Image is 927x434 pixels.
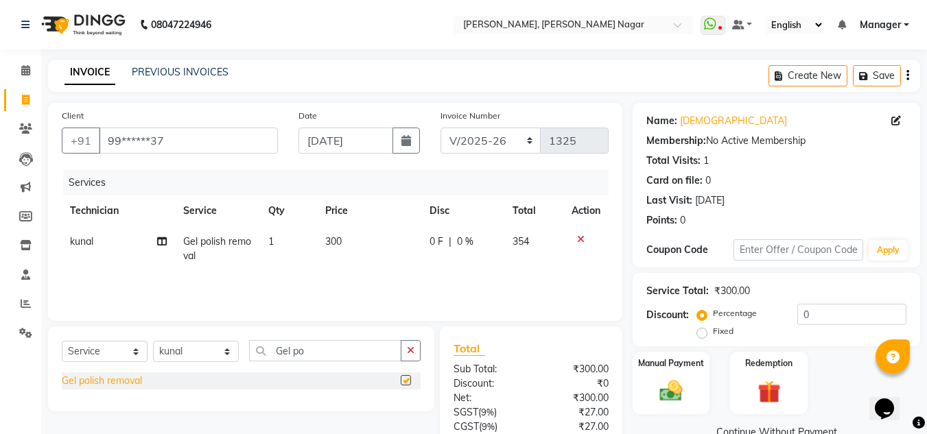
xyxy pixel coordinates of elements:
div: No Active Membership [646,134,906,148]
div: 0 [680,213,685,228]
label: Invoice Number [441,110,500,122]
label: Date [298,110,317,122]
div: Name: [646,114,677,128]
div: ₹27.00 [531,405,619,420]
label: Fixed [713,325,734,337]
th: Technician [62,195,175,226]
img: _cash.svg [653,378,690,404]
div: ₹300.00 [531,391,619,405]
div: Coupon Code [646,243,733,257]
img: _gift.svg [751,378,788,406]
span: 9% [482,421,495,432]
div: Net: [443,391,531,405]
div: Last Visit: [646,193,692,208]
span: 354 [513,235,529,248]
th: Price [317,195,421,226]
button: Apply [869,240,908,261]
span: Gel polish removal [183,235,251,262]
input: Enter Offer / Coupon Code [734,239,863,261]
div: ( ) [443,420,531,434]
span: 9% [481,407,494,418]
div: Sub Total: [443,362,531,376]
div: ₹27.00 [531,420,619,434]
a: [DEMOGRAPHIC_DATA] [680,114,787,128]
div: Total Visits: [646,154,701,168]
div: Gel polish removal [62,374,142,388]
div: Membership: [646,134,706,148]
button: +91 [62,128,100,154]
div: 0 [705,173,711,188]
span: 1 [268,235,274,248]
div: Points: [646,213,677,228]
th: Total [504,195,563,226]
button: Create New [768,65,847,86]
th: Service [175,195,260,226]
span: 0 % [457,234,473,249]
img: logo [35,5,129,44]
label: Percentage [713,307,757,320]
span: SGST [454,406,478,418]
span: Total [454,341,485,356]
button: Save [853,65,901,86]
span: 300 [325,235,342,248]
span: Manager [860,18,901,32]
th: Action [563,195,609,226]
input: Search or Scan [249,340,401,361]
span: 0 F [430,234,443,249]
input: Search by Name/Mobile/Email/Code [99,128,278,154]
div: Card on file: [646,173,703,188]
span: kunal [70,235,93,248]
div: Service Total: [646,284,709,298]
div: ₹300.00 [531,362,619,376]
div: ₹300.00 [714,284,750,298]
b: 08047224946 [151,5,211,44]
iframe: chat widget [869,379,913,420]
div: ( ) [443,405,531,420]
div: Discount: [443,376,531,391]
a: PREVIOUS INVOICES [132,66,228,78]
th: Qty [260,195,317,226]
span: CGST [454,420,479,433]
th: Disc [421,195,504,226]
label: Client [62,110,84,122]
div: Services [63,170,619,195]
div: 1 [703,154,709,168]
label: Redemption [745,357,793,370]
div: ₹0 [531,376,619,391]
div: Discount: [646,308,689,322]
label: Manual Payment [638,357,704,370]
div: [DATE] [695,193,725,208]
a: INVOICE [64,60,115,85]
span: | [449,234,451,249]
